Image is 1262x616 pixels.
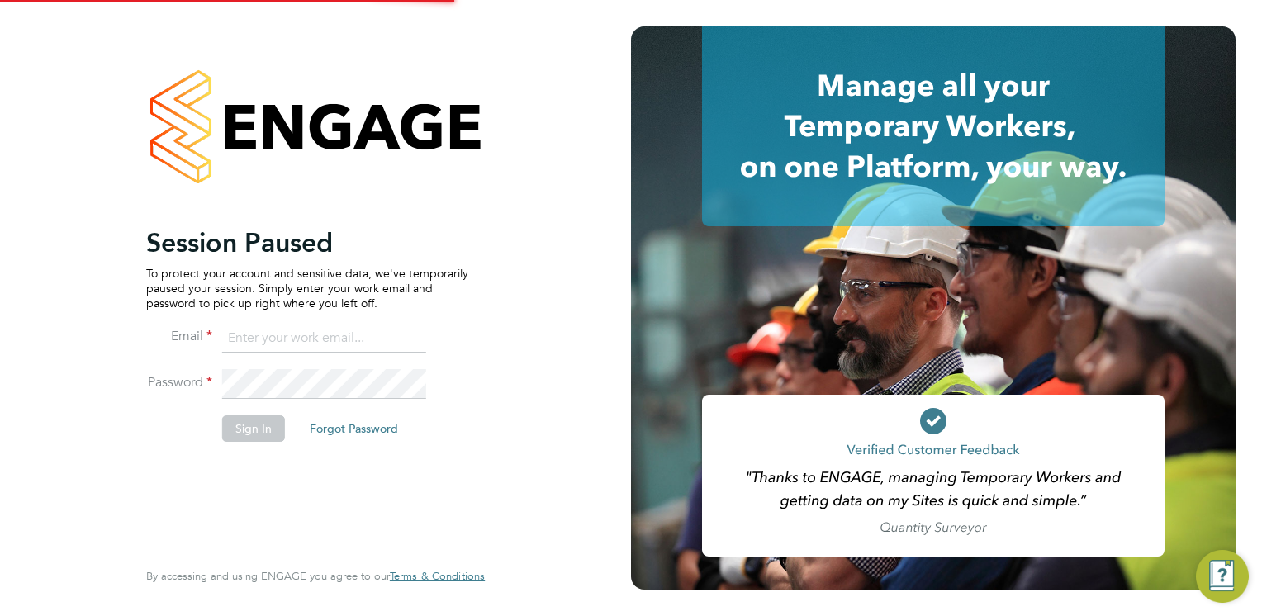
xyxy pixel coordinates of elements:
[222,415,285,442] button: Sign In
[297,415,411,442] button: Forgot Password
[390,569,485,583] span: Terms & Conditions
[146,328,212,345] label: Email
[1196,550,1249,603] button: Engage Resource Center
[146,374,212,391] label: Password
[390,570,485,583] a: Terms & Conditions
[146,569,485,583] span: By accessing and using ENGAGE you agree to our
[146,226,468,259] h2: Session Paused
[146,266,468,311] p: To protect your account and sensitive data, we've temporarily paused your session. Simply enter y...
[222,324,426,353] input: Enter your work email...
